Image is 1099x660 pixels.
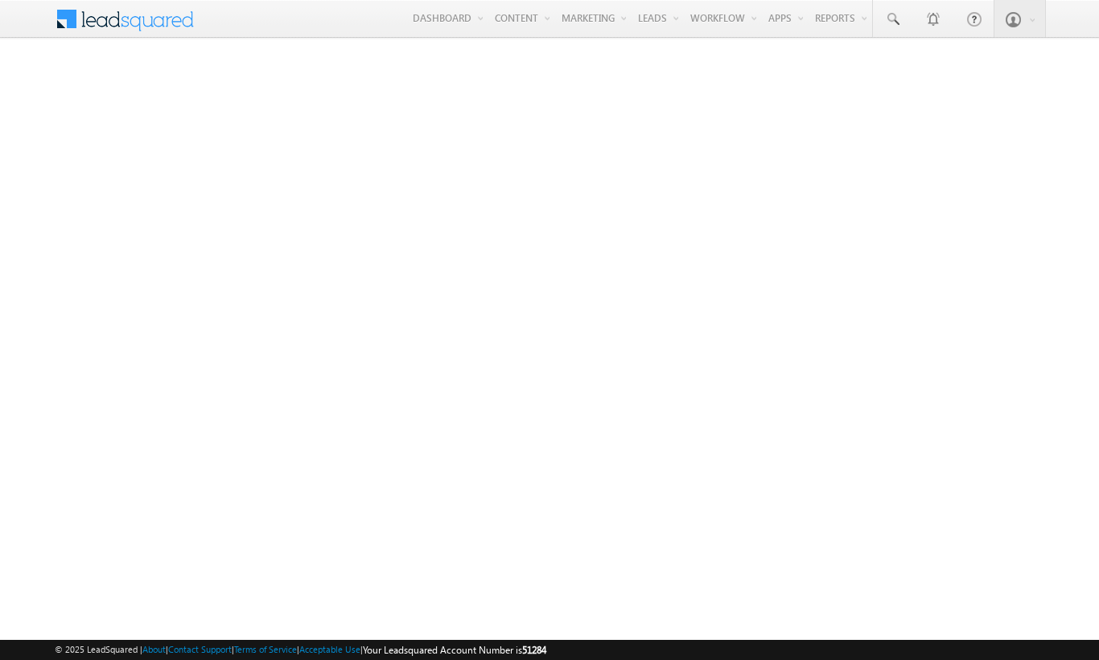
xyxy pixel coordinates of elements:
[363,644,546,656] span: Your Leadsquared Account Number is
[55,642,546,658] span: © 2025 LeadSquared | | | | |
[522,644,546,656] span: 51284
[168,644,232,654] a: Contact Support
[299,644,360,654] a: Acceptable Use
[142,644,166,654] a: About
[234,644,297,654] a: Terms of Service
